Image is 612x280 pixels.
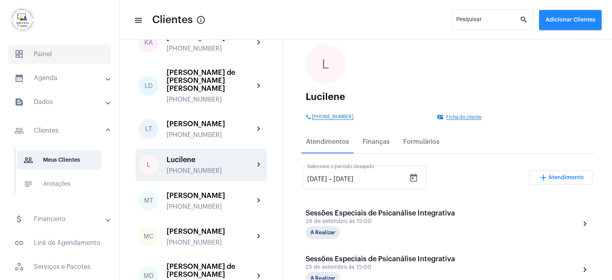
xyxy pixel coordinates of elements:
div: [PERSON_NAME] de [PERSON_NAME] [PERSON_NAME] [167,69,254,92]
mat-expansion-panel-header: sidenav iconClientes [5,118,119,143]
span: Clientes [152,14,193,26]
div: Formulários [403,138,439,145]
mat-icon: sidenav icon [14,126,24,135]
span: Meus Clientes [17,151,101,170]
mat-icon: chevron_right [254,196,264,206]
input: Pesquisar [456,18,520,25]
div: Lucilene [306,92,590,102]
div: KA [139,33,159,53]
span: Adicionar Clientes [545,17,595,23]
input: Data do fim [333,176,381,183]
div: [PERSON_NAME] [167,192,254,200]
mat-icon: chevron_right [254,160,264,170]
mat-icon: phone [306,114,312,120]
input: Data de início [307,176,327,183]
div: LD [139,76,159,96]
button: Adicionar Atendimento [529,170,593,185]
div: LT [139,119,159,139]
mat-icon: sidenav icon [134,16,142,25]
mat-expansion-panel-header: sidenav iconAgenda [5,69,119,88]
div: MC [139,227,159,247]
mat-icon: sidenav icon [14,97,24,107]
mat-icon: add [539,173,548,182]
mat-panel-title: Agenda [14,73,106,83]
div: [PHONE_NUMBER] [167,131,254,139]
div: Lucilene [167,156,254,164]
div: Sessões Especiais de Psicanálise Integrativa [306,209,455,217]
button: Button that displays a tooltip when focused or hovered over [193,12,209,28]
div: [PHONE_NUMBER] [167,96,254,103]
span: Painel [8,45,111,64]
div: Sessões Especiais de Psicanálise Integrativa [306,255,455,263]
div: Finanças [363,138,390,145]
mat-icon: sidenav icon [24,155,33,165]
div: [PERSON_NAME] [167,120,254,128]
div: [PHONE_NUMBER] [167,203,254,210]
div: [PHONE_NUMBER] [167,45,254,52]
div: sidenav iconClientes [5,143,119,205]
mat-icon: search [520,15,529,25]
mat-icon: chevron_right [580,219,590,229]
span: Ficha do cliente [446,115,482,120]
span: Atendimento [548,175,584,180]
mat-icon: Button that displays a tooltip when focused or hovered over [196,15,206,25]
div: [PHONE_NUMBER] [167,167,254,174]
img: d7e3195d-0907-1efa-a796-b593d293ae59.png [6,4,38,36]
span: Anotações [17,174,101,194]
mat-icon: sidenav icon [14,73,24,83]
div: L [306,44,345,84]
span: sidenav icon [14,49,24,59]
div: Atendimentos [306,138,349,145]
span: – [329,176,332,183]
mat-icon: chevron_right [254,124,264,134]
mat-icon: chevron_right [580,265,590,274]
span: [PHONE_NUMBER] [312,114,353,120]
button: Adicionar Clientes [539,10,602,30]
mat-icon: chevron_right [254,38,264,47]
div: L [139,155,159,175]
mat-panel-title: Dados [14,97,106,107]
mat-panel-title: Financeiro [14,214,106,224]
mat-icon: sidenav icon [24,179,33,189]
mat-icon: sidenav icon [14,214,24,224]
span: Link de Agendamento [8,233,111,253]
div: MT [139,191,159,211]
div: 25 de setembro às 15:00 [306,264,455,270]
mat-chip: A Realizar [306,226,340,239]
button: Open calendar [406,170,422,186]
mat-expansion-panel-header: sidenav iconFinanceiro [5,210,119,229]
div: 29 de setembro às 15:00 [306,219,455,225]
div: [PERSON_NAME] de [PERSON_NAME] [167,262,254,278]
mat-icon: contact_mail [437,114,444,120]
mat-icon: sidenav icon [14,238,24,248]
mat-panel-title: Clientes [14,126,106,135]
span: sidenav icon [14,262,24,272]
mat-icon: chevron_right [254,81,264,91]
mat-icon: chevron_right [254,232,264,241]
div: [PERSON_NAME] [167,227,254,235]
mat-expansion-panel-header: sidenav iconDados [5,92,119,112]
span: Serviços e Pacotes [8,257,111,276]
div: [PHONE_NUMBER] [167,239,254,246]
